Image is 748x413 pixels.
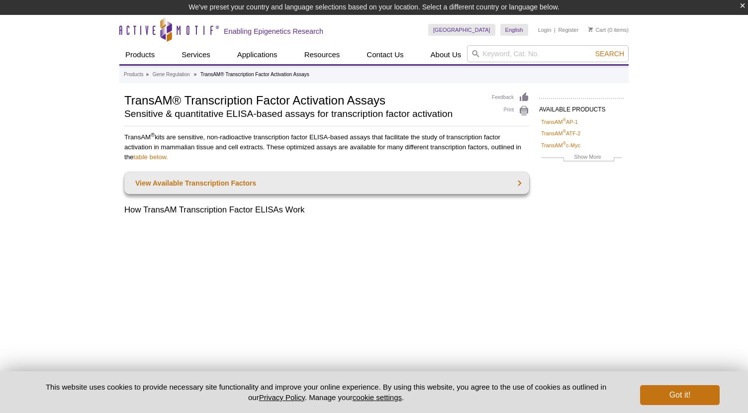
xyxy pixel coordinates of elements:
[562,141,566,146] sup: ®
[124,70,143,79] a: Products
[562,129,566,134] sup: ®
[124,132,529,162] p: TransAM kits are sensitive, non-radioactive transcription factor ELISA-based assays that facilita...
[541,117,578,126] a: TransAM®AP-1
[541,141,580,150] a: TransAM®c-Myc
[500,24,528,36] a: English
[467,45,629,62] input: Keyword, Cat. No.
[554,24,556,36] li: |
[538,26,552,33] a: Login
[588,24,629,36] li: (0 items)
[176,45,216,64] a: Services
[361,45,409,64] a: Contact Us
[588,27,593,32] img: Your Cart
[298,45,346,64] a: Resources
[200,72,309,77] li: TransAM® Transcription Factor Activation Assays
[259,393,305,402] a: Privacy Policy
[146,72,149,77] li: »
[231,45,283,64] a: Applications
[492,105,529,116] a: Print
[492,92,529,103] a: Feedback
[151,132,155,138] sup: ®
[539,98,624,116] h2: AVAILABLE PRODUCTS
[425,45,467,64] a: About Us
[640,385,720,405] button: Got it!
[124,172,529,194] a: View Available Transcription Factors
[541,129,580,138] a: TransAM®ATF-2
[558,26,578,33] a: Register
[194,72,197,77] li: »
[353,393,402,402] button: cookie settings
[541,152,622,164] a: Show More
[224,27,323,36] h2: Enabling Epigenetics Research
[133,153,168,161] a: table below.
[28,382,624,403] p: This website uses cookies to provide necessary site functionality and improve your online experie...
[124,92,482,107] h1: TransAM® Transcription Factor Activation Assays
[153,70,190,79] a: Gene Regulation
[124,204,529,216] h2: How TransAM Transcription Factor ELISAs Work
[595,50,624,58] span: Search
[592,49,627,58] button: Search
[428,24,495,36] a: [GEOGRAPHIC_DATA]
[588,26,606,33] a: Cart
[562,117,566,122] sup: ®
[119,45,161,64] a: Products
[124,109,482,118] h2: Sensitive & quantitative ELISA-based assays for transcription factor activation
